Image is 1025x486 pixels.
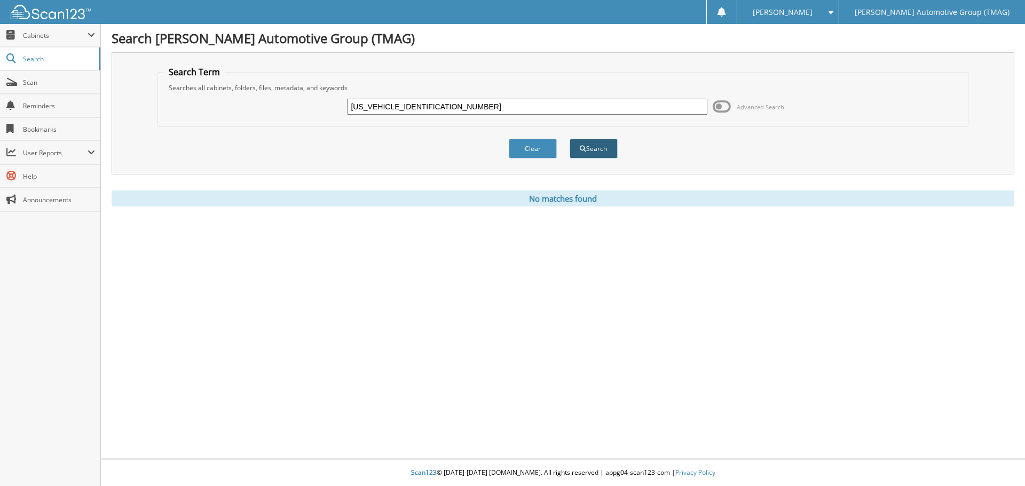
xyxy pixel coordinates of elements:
[23,125,95,134] span: Bookmarks
[11,5,91,19] img: scan123-logo-white.svg
[972,435,1025,486] iframe: Chat Widget
[101,460,1025,486] div: © [DATE]-[DATE] [DOMAIN_NAME]. All rights reserved | appg04-scan123-com |
[753,9,813,15] span: [PERSON_NAME]
[737,103,784,111] span: Advanced Search
[509,139,557,158] button: Clear
[23,31,88,40] span: Cabinets
[112,190,1014,206] div: No matches found
[23,148,88,157] span: User Reports
[411,468,437,477] span: Scan123
[23,101,95,110] span: Reminders
[163,83,963,92] div: Searches all cabinets, folders, files, metadata, and keywords
[23,54,93,63] span: Search
[23,195,95,204] span: Announcements
[570,139,618,158] button: Search
[23,78,95,87] span: Scan
[163,66,225,78] legend: Search Term
[675,468,715,477] a: Privacy Policy
[855,9,1010,15] span: [PERSON_NAME] Automotive Group (TMAG)
[23,172,95,181] span: Help
[112,29,1014,47] h1: Search [PERSON_NAME] Automotive Group (TMAG)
